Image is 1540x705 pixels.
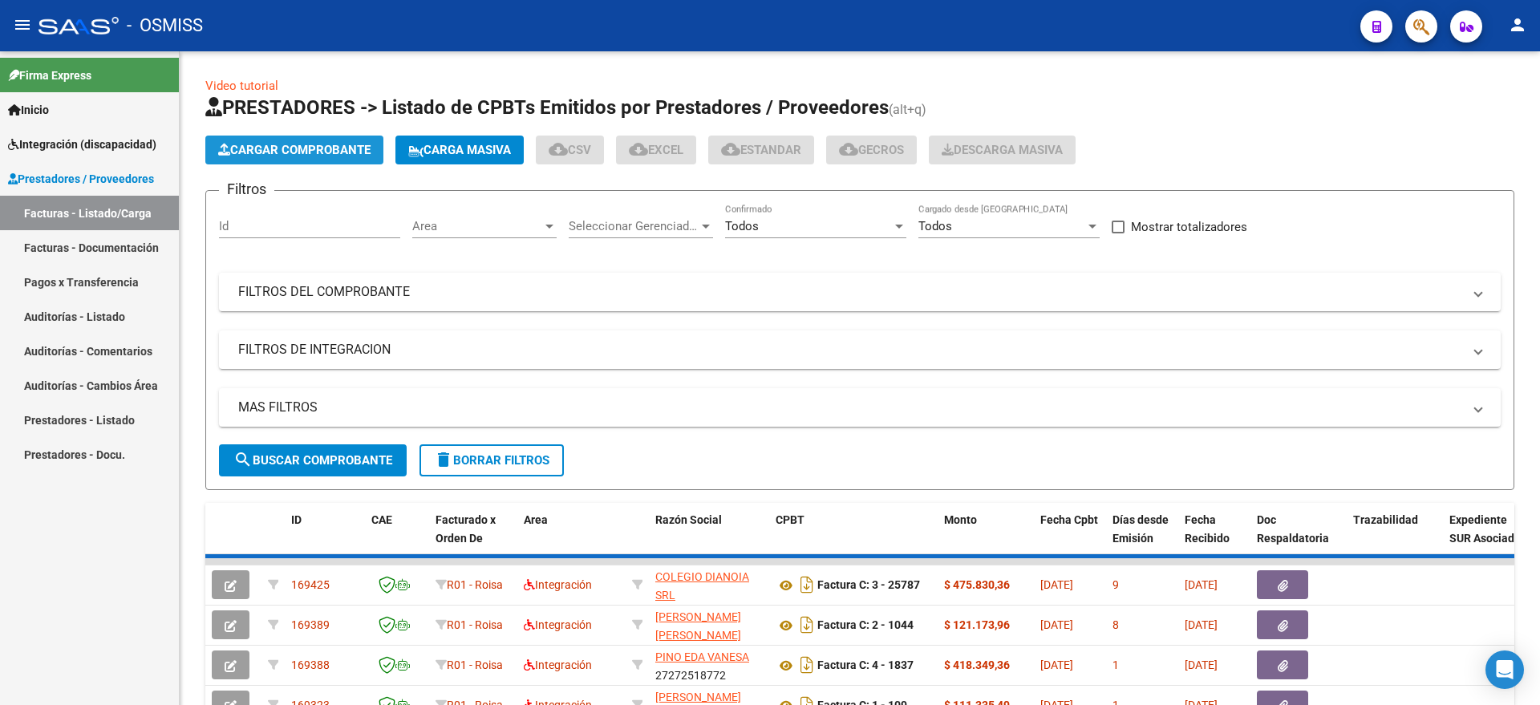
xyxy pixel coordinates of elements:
div: 27272518772 [655,648,763,682]
datatable-header-cell: Facturado x Orden De [429,503,517,573]
span: Fecha Cpbt [1040,513,1098,526]
i: Descargar documento [796,612,817,638]
span: [DATE] [1040,578,1073,591]
app-download-masive: Descarga masiva de comprobantes (adjuntos) [929,136,1076,164]
datatable-header-cell: Monto [938,503,1034,573]
span: 169425 [291,578,330,591]
strong: Factura C: 3 - 25787 [817,579,920,592]
span: Borrar Filtros [434,453,549,468]
mat-icon: search [233,450,253,469]
span: CPBT [776,513,804,526]
span: 169389 [291,618,330,631]
span: Integración (discapacidad) [8,136,156,153]
a: Video tutorial [205,79,278,93]
datatable-header-cell: Area [517,503,626,573]
span: [DATE] [1185,618,1218,631]
span: Monto [944,513,977,526]
span: PINO EDA VANESA [655,650,749,663]
span: (alt+q) [889,102,926,117]
span: CSV [549,143,591,157]
strong: $ 475.830,36 [944,578,1010,591]
span: COLEGIO DIANOIA SRL [655,570,749,602]
span: Buscar Comprobante [233,453,392,468]
span: PRESTADORES -> Listado de CPBTs Emitidos por Prestadores / Proveedores [205,96,889,119]
span: EXCEL [629,143,683,157]
span: Integración [524,578,592,591]
mat-expansion-panel-header: FILTROS DEL COMPROBANTE [219,273,1501,311]
span: Cargar Comprobante [218,143,371,157]
span: R01 - Roisa [447,618,503,631]
span: Facturado x Orden De [436,513,496,545]
span: Inicio [8,101,49,119]
mat-panel-title: MAS FILTROS [238,399,1462,416]
span: Fecha Recibido [1185,513,1230,545]
span: Trazabilidad [1353,513,1418,526]
strong: $ 418.349,36 [944,658,1010,671]
button: Estandar [708,136,814,164]
mat-expansion-panel-header: MAS FILTROS [219,388,1501,427]
span: 9 [1112,578,1119,591]
strong: $ 121.173,96 [944,618,1010,631]
datatable-header-cell: Trazabilidad [1347,503,1443,573]
button: Descarga Masiva [929,136,1076,164]
datatable-header-cell: Fecha Cpbt [1034,503,1106,573]
span: Carga Masiva [408,143,511,157]
button: Buscar Comprobante [219,444,407,476]
span: ID [291,513,302,526]
button: Carga Masiva [395,136,524,164]
mat-icon: delete [434,450,453,469]
datatable-header-cell: Días desde Emisión [1106,503,1178,573]
div: 27263427233 [655,608,763,642]
span: Firma Express [8,67,91,84]
span: [DATE] [1185,658,1218,671]
span: Doc Respaldatoria [1257,513,1329,545]
datatable-header-cell: Fecha Recibido [1178,503,1250,573]
span: Estandar [721,143,801,157]
mat-panel-title: FILTROS DE INTEGRACION [238,341,1462,359]
mat-icon: menu [13,15,32,34]
i: Descargar documento [796,652,817,678]
span: Integración [524,618,592,631]
span: 8 [1112,618,1119,631]
mat-icon: cloud_download [721,140,740,159]
button: Cargar Comprobante [205,136,383,164]
datatable-header-cell: CAE [365,503,429,573]
mat-icon: cloud_download [549,140,568,159]
span: CAE [371,513,392,526]
span: Descarga Masiva [942,143,1063,157]
datatable-header-cell: ID [285,503,365,573]
span: 1 [1112,658,1119,671]
mat-panel-title: FILTROS DEL COMPROBANTE [238,283,1462,301]
span: Mostrar totalizadores [1131,217,1247,237]
div: 30707234918 [655,568,763,602]
span: Prestadores / Proveedores [8,170,154,188]
h3: Filtros [219,178,274,201]
span: [DATE] [1185,578,1218,591]
datatable-header-cell: Expediente SUR Asociado [1443,503,1531,573]
strong: Factura C: 4 - 1837 [817,659,914,672]
mat-icon: cloud_download [629,140,648,159]
datatable-header-cell: Doc Respaldatoria [1250,503,1347,573]
span: R01 - Roisa [447,578,503,591]
button: EXCEL [616,136,696,164]
span: [PERSON_NAME] [PERSON_NAME] [655,610,741,642]
i: Descargar documento [796,572,817,598]
span: Razón Social [655,513,722,526]
mat-expansion-panel-header: FILTROS DE INTEGRACION [219,330,1501,369]
span: Gecros [839,143,904,157]
datatable-header-cell: CPBT [769,503,938,573]
span: [DATE] [1040,658,1073,671]
span: [PERSON_NAME] [655,691,741,703]
mat-icon: person [1508,15,1527,34]
button: Borrar Filtros [419,444,564,476]
span: 169388 [291,658,330,671]
span: - OSMISS [127,8,203,43]
span: Area [412,219,542,233]
datatable-header-cell: Razón Social [649,503,769,573]
span: Seleccionar Gerenciador [569,219,699,233]
span: Integración [524,658,592,671]
span: R01 - Roisa [447,658,503,671]
div: Open Intercom Messenger [1485,650,1524,689]
span: Expediente SUR Asociado [1449,513,1521,545]
strong: Factura C: 2 - 1044 [817,619,914,632]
